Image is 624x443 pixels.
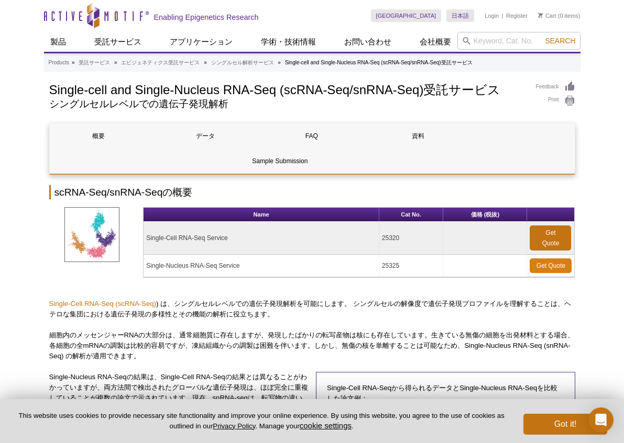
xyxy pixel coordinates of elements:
[446,9,474,22] a: 日本語
[50,123,148,149] a: 概要
[49,58,69,67] a: Products
[50,149,511,174] a: Sample Submission
[538,13,543,18] img: Your Cart
[64,207,119,262] img: scRNA-Seq Service
[49,300,156,308] a: Single-Cell RNA-Seq (scRNA-Seq)
[300,421,352,430] button: cookie settings
[457,32,581,50] input: Keyword, Cat. No.
[538,12,556,19] a: Cart
[588,407,614,433] div: Open Intercom Messenger
[506,12,528,19] a: Register
[262,123,361,149] a: FAQ
[88,32,148,52] a: 受託サービス
[530,225,571,251] a: Get Quote
[44,32,72,52] a: 製品
[542,36,578,46] button: Search
[211,58,274,67] a: シングルセル解析サービス
[327,383,564,404] p: Single-Cell RNA-Seqから得られるデータとSingle-Nucleus RNA-Seqを比較した論文例：
[49,372,309,414] p: Single-Nucleus RNA-Seqの結果は、Single-Cell RNA-Seqの結果とは異なることがわかっていますが、両方法間で検出されたグローバルな遺伝子発現は、ほぼ完全に重複し...
[154,13,259,22] h2: Enabling Epigenetics Research
[255,32,322,52] a: 学術・技術情報
[213,422,255,430] a: Privacy Policy
[536,95,575,107] a: Print
[144,255,379,277] td: Single-Nucleus RNA-Seq Service
[49,299,575,320] p: ) は、シングルセルレベルでの遺伝子発現解析を可能にします。 シングルセルの解像度で遺伝子発現プロファイルを理解することは、ヘテロな集団における遺伝子発現の多様性とその機能の解析に役立ちます。
[379,255,443,277] td: 25325
[121,58,200,67] a: エピジェネティクス受託サービス
[538,9,581,22] li: (0 items)
[485,12,499,19] a: Login
[369,123,467,149] a: 資料
[79,58,110,67] a: 受託サービス
[523,414,607,435] button: Got it!
[49,81,526,97] h1: Single-cell and Single-Nucleus RNA-Seq (scRNA-Seq/snRNA-Seq)受託サービス
[72,60,75,65] li: »
[144,222,379,255] td: Single-Cell RNA-Seq Service
[144,208,379,222] th: Name
[163,32,239,52] a: アプリケーション
[204,60,207,65] li: »
[443,208,527,222] th: 価格 (税抜)
[338,32,398,52] a: お問い合わせ
[156,123,255,149] a: データ
[502,9,503,22] li: |
[49,330,575,361] p: 細胞内のメッセンジャーRNAの大部分は、通常細胞質に存在しますが、発現したばかりの転写産物は核にも存在しています。生きている無傷の細胞を出発材料とする場合、各細胞の全mRNAの調製は比較的容易で...
[114,60,117,65] li: »
[371,9,442,22] a: [GEOGRAPHIC_DATA]
[545,37,575,45] span: Search
[49,99,526,109] h2: シングルセルレベルでの遺伝子発現解析
[379,208,443,222] th: Cat No.
[49,185,575,199] h2: scRNA-Seq/snRNA-Seqの概要
[379,222,443,255] td: 25320
[285,60,473,65] li: Single-cell and Single-Nucleus RNA-Seq (scRNA-Seq/snRNA-Seq)受託サービス
[413,32,457,52] a: 会社概要
[17,411,506,431] p: This website uses cookies to provide necessary site functionality and improve your online experie...
[530,258,572,273] a: Get Quote
[536,81,575,93] a: Feedback
[278,60,281,65] li: »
